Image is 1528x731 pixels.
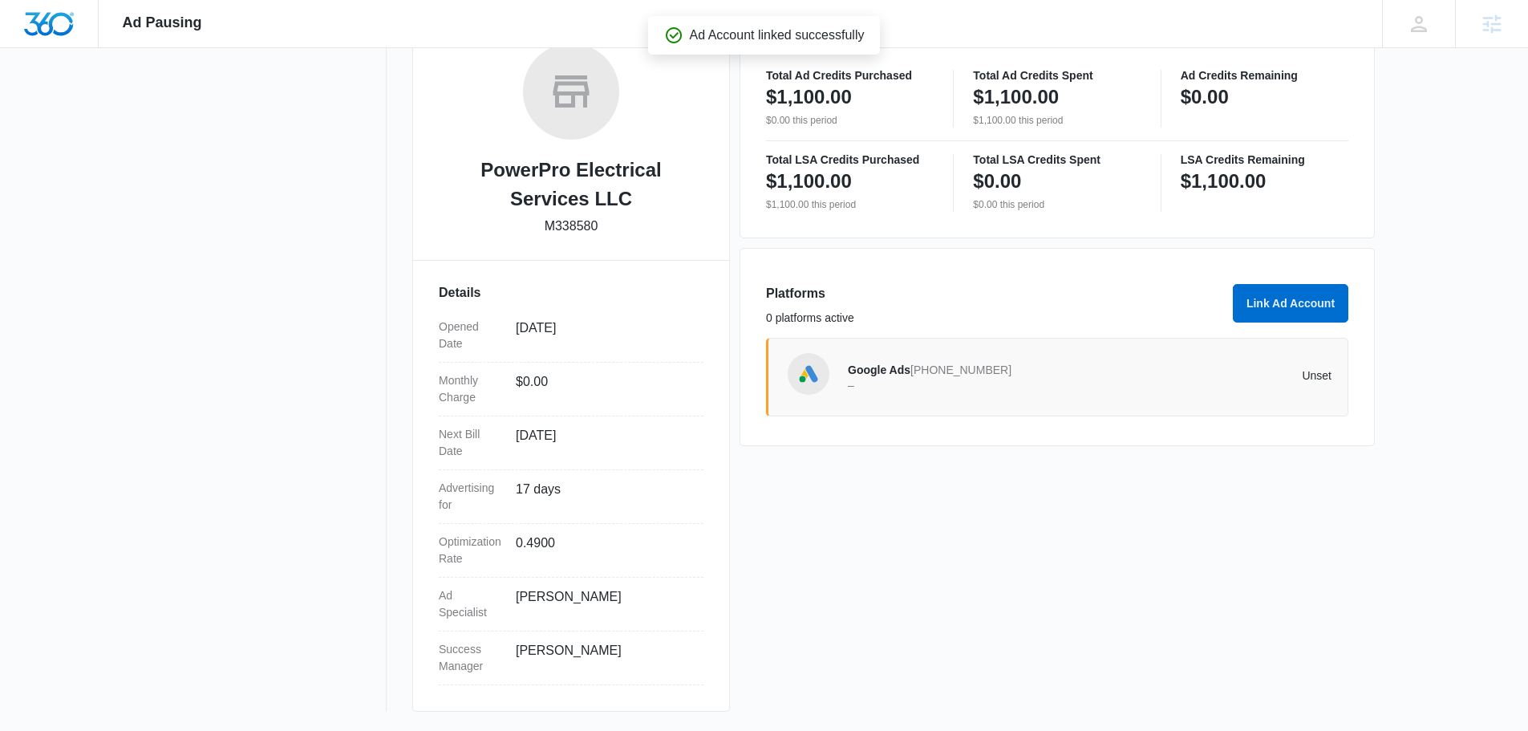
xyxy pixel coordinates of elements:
[1233,284,1348,323] button: Link Ad Account
[1181,169,1267,194] p: $1,100.00
[516,587,691,621] dd: [PERSON_NAME]
[123,14,202,31] span: Ad Pausing
[973,70,1141,81] p: Total Ad Credits Spent
[439,416,703,470] div: Next Bill Date[DATE]
[439,309,703,363] div: Opened Date[DATE]
[766,169,852,194] p: $1,100.00
[766,310,1223,327] p: 0 platforms active
[1181,70,1348,81] p: Ad Credits Remaining
[439,426,503,460] dt: Next Bill Date
[973,169,1021,194] p: $0.00
[910,363,1011,376] span: [PHONE_NUMBER]
[766,284,1223,303] h3: Platforms
[1181,154,1348,165] p: LSA Credits Remaining
[439,632,703,685] div: Success Manager[PERSON_NAME]
[439,480,503,514] dt: Advertising for
[439,587,503,621] dt: Ad Specialist
[796,362,821,386] img: Google Ads
[973,84,1059,110] p: $1,100.00
[439,319,503,352] dt: Opened Date
[766,154,934,165] p: Total LSA Credits Purchased
[1090,370,1332,381] p: Unset
[690,26,865,45] p: Ad Account linked successfully
[516,319,691,352] dd: [DATE]
[439,524,703,578] div: Optimization Rate0.4900
[439,372,503,406] dt: Monthly Charge
[439,534,503,567] dt: Optimization Rate
[766,70,934,81] p: Total Ad Credits Purchased
[766,84,852,110] p: $1,100.00
[516,480,691,514] dd: 17 days
[439,578,703,632] div: Ad Specialist[PERSON_NAME]
[848,363,910,376] span: Google Ads
[973,113,1141,128] p: $1,100.00 this period
[1181,84,1229,110] p: $0.00
[439,156,703,213] h2: PowerPro Electrical Services LLC
[439,283,703,303] h3: Details
[766,338,1348,416] a: Google AdsGoogle Ads[PHONE_NUMBER]–Unset
[848,380,1090,391] p: –
[516,641,691,675] dd: [PERSON_NAME]
[516,426,691,460] dd: [DATE]
[516,534,691,567] dd: 0.4900
[766,197,934,212] p: $1,100.00 this period
[973,197,1141,212] p: $0.00 this period
[973,154,1141,165] p: Total LSA Credits Spent
[439,641,503,675] dt: Success Manager
[545,217,598,236] p: M338580
[766,113,934,128] p: $0.00 this period
[439,470,703,524] div: Advertising for17 days
[439,363,703,416] div: Monthly Charge$0.00
[516,372,691,406] dd: $0.00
